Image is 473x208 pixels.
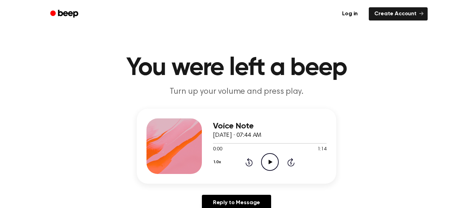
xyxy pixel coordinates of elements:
a: Log in [335,6,365,22]
h1: You were left a beep [59,56,414,81]
span: [DATE] · 07:44 AM [213,132,261,139]
a: Create Account [369,7,428,20]
p: Turn up your volume and press play. [104,86,369,98]
h3: Voice Note [213,122,327,131]
span: 1:14 [318,146,327,153]
span: 0:00 [213,146,222,153]
button: 1.0x [213,156,223,168]
a: Beep [45,7,84,21]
